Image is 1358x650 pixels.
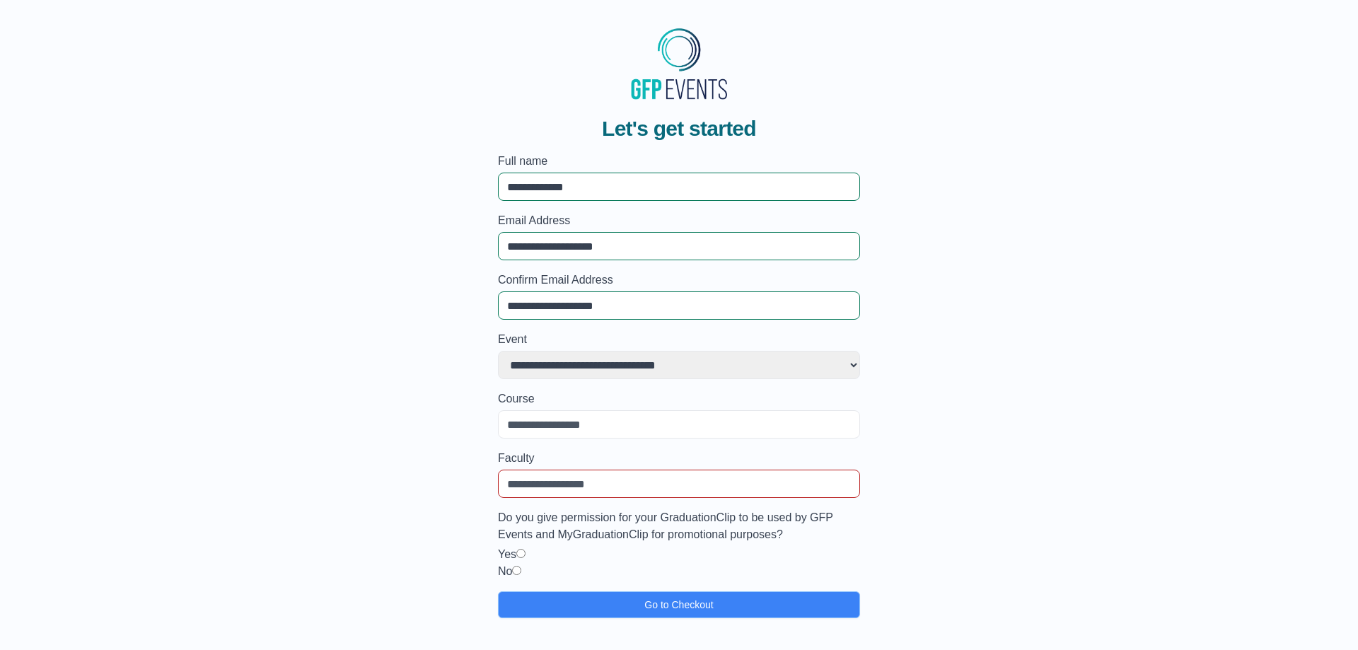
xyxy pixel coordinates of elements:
img: MyGraduationClip [626,23,732,105]
label: Yes [498,548,516,560]
label: Confirm Email Address [498,272,860,289]
label: Email Address [498,212,860,229]
label: Faculty [498,450,860,467]
label: Event [498,331,860,348]
label: No [498,565,512,577]
label: Course [498,390,860,407]
span: Let's get started [602,116,756,141]
button: Go to Checkout [498,591,860,618]
label: Full name [498,153,860,170]
label: Do you give permission for your GraduationClip to be used by GFP Events and MyGraduationClip for ... [498,509,860,543]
